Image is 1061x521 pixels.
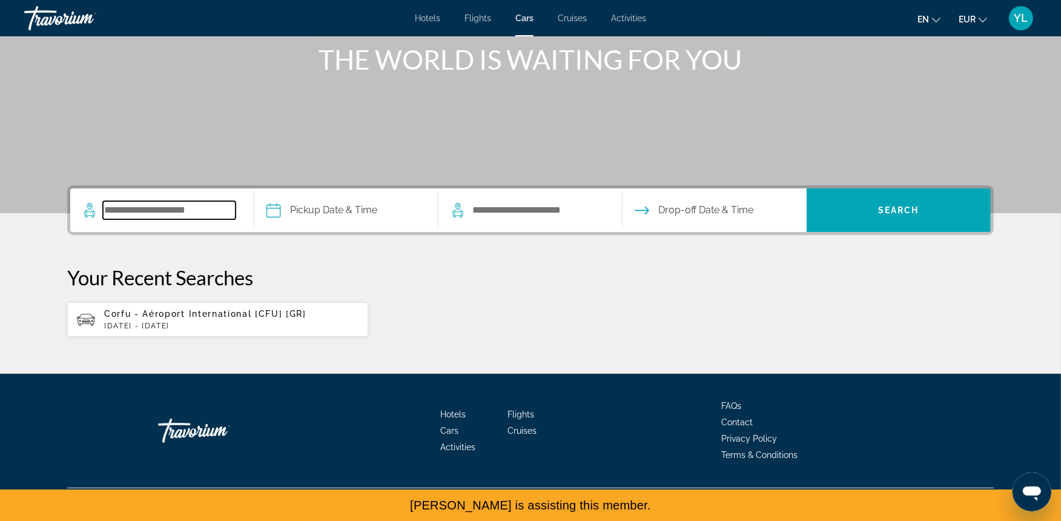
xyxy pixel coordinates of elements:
[415,13,440,23] a: Hotels
[1005,5,1037,31] button: User Menu
[721,401,741,411] a: FAQs
[721,434,777,443] a: Privacy Policy
[67,265,994,290] p: Your Recent Searches
[67,302,368,337] button: Corfu - Aéroport International [CFU] [GR][DATE] - [DATE]
[807,188,991,232] button: Search
[24,2,145,34] a: Travorium
[878,205,919,215] span: Search
[721,450,798,460] a: Terms & Conditions
[917,10,940,28] button: Change language
[103,201,236,219] input: Search pickup location
[508,426,537,436] a: Cruises
[959,15,976,24] span: EUR
[658,202,753,219] span: Drop-off Date & Time
[721,417,753,427] a: Contact
[158,413,279,449] a: Go Home
[441,410,466,419] a: Hotels
[558,13,587,23] a: Cruises
[471,201,604,219] input: Search dropoff location
[917,15,929,24] span: en
[611,13,646,23] a: Activities
[410,499,651,512] span: [PERSON_NAME] is assisting this member.
[104,322,359,330] p: [DATE] - [DATE]
[104,309,306,319] span: Corfu - Aéroport International [CFU] [GR]
[70,188,991,232] div: Search widget
[303,44,758,75] h1: THE WORLD IS WAITING FOR YOU
[1014,12,1028,24] span: YL
[266,188,377,232] button: Pickup date
[515,13,534,23] a: Cars
[441,442,476,452] a: Activities
[635,188,753,232] button: Open drop-off date and time picker
[1013,473,1051,511] iframe: Button to launch messaging window
[508,410,535,419] a: Flights
[441,426,459,436] a: Cars
[959,10,987,28] button: Change currency
[464,13,491,23] a: Flights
